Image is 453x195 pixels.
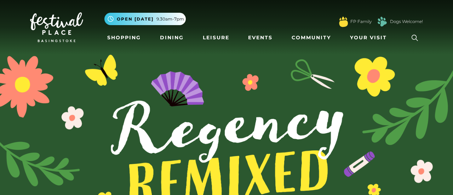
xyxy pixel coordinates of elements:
a: FP Family [350,18,372,25]
button: Open [DATE] 9.30am-7pm [104,13,186,25]
img: Festival Place Logo [30,12,83,42]
a: Dogs Welcome! [390,18,423,25]
span: 9.30am-7pm [156,16,184,22]
a: Shopping [104,31,144,44]
a: Your Visit [347,31,393,44]
a: Leisure [200,31,232,44]
a: Events [245,31,275,44]
a: Dining [157,31,187,44]
span: Open [DATE] [117,16,154,22]
a: Community [289,31,334,44]
span: Your Visit [350,34,387,41]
